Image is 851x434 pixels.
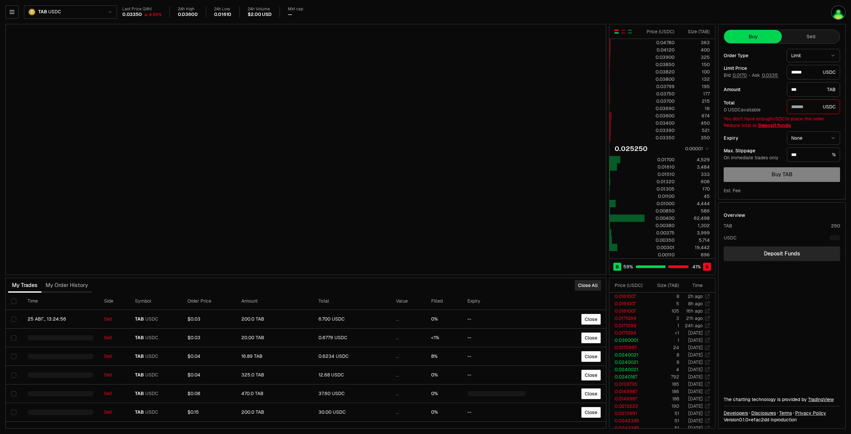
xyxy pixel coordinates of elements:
[705,263,709,270] span: S
[688,359,703,365] time: [DATE]
[758,122,791,128] a: Deposit funds
[645,120,674,126] div: 0.03400
[688,366,703,372] time: [DATE]
[187,335,200,341] span: $0.03
[149,12,162,17] div: 6.95%
[787,65,840,79] div: USDC
[645,76,674,82] div: 0.03800
[241,335,308,341] div: 20.00 TAB
[645,112,674,119] div: 0.03600
[214,7,232,12] div: 24h Low
[685,323,703,329] time: 24h ago
[187,372,200,378] span: $0.04
[688,388,703,394] time: [DATE]
[241,372,308,378] div: 325.0 TAB
[615,144,648,153] div: 0.025250
[396,391,421,397] div: ...
[680,229,710,236] div: 3,999
[686,315,703,321] time: 21h ago
[135,391,144,397] span: TAB
[609,307,648,315] td: 0.0161007
[653,282,679,289] div: Size ( TAB )
[648,322,679,329] td: 1
[431,391,457,397] div: 0%
[648,402,679,410] td: 190
[648,300,679,307] td: 5
[645,208,674,214] div: 0.00850
[724,136,782,140] div: Expiry
[609,322,648,329] td: 0.0171099
[645,134,674,141] div: 0.03350
[135,409,144,415] span: TAB
[688,381,703,387] time: [DATE]
[431,409,457,415] div: 0%
[724,148,782,153] div: Max. Slippage
[648,359,679,366] td: 8
[688,418,703,424] time: [DATE]
[11,410,16,415] button: Select row
[680,251,710,258] div: 896
[680,76,710,82] div: 132
[22,293,99,310] th: Time
[680,47,710,53] div: 400
[11,299,16,304] button: Select all
[782,30,840,43] button: Sell
[751,410,776,416] a: Disclosures
[104,316,124,322] div: Sell
[145,354,158,360] span: USDC
[313,293,391,310] th: Total
[680,208,710,214] div: 586
[680,105,710,112] div: 16
[178,12,198,18] div: 0.03600
[609,300,648,307] td: 0.0161007
[145,391,158,397] span: USDC
[609,373,648,380] td: 0.0240187
[135,335,144,341] span: TAB
[724,222,732,229] div: TAB
[318,409,385,415] div: 30.00 USDC
[11,335,16,341] button: Select row
[688,410,703,416] time: [DATE]
[724,53,782,58] div: Order Type
[680,120,710,126] div: 450
[680,200,710,207] div: 4,444
[645,127,674,134] div: 0.03390
[645,47,674,53] div: 0.04120
[104,372,124,378] div: Sell
[8,279,42,292] button: My Trades
[241,409,308,415] div: 200.0 TAB
[648,329,679,337] td: <1
[680,222,710,229] div: 1,302
[645,178,674,185] div: 0.01320
[241,354,308,360] div: 16.89 TAB
[645,222,674,229] div: 0.00380
[581,314,601,325] button: Close
[724,155,782,161] div: On immediate trades only
[609,351,648,359] td: 0.0240021
[795,410,826,416] a: Privacy Policy
[688,345,703,351] time: [DATE]
[104,354,124,360] div: Sell
[214,12,232,18] div: 0.01610
[609,344,648,351] td: 0.0170997
[609,402,648,410] td: 0.0213222
[609,337,648,344] td: 0.0360001
[318,335,385,341] div: 0.6779 USDC
[145,372,158,378] span: USDC
[609,417,648,424] td: 0.0242385
[391,293,426,310] th: Value
[648,395,679,402] td: 188
[616,263,619,270] span: B
[688,301,703,307] time: 8h ago
[614,29,619,34] button: Show Buy and Sell Orders
[752,72,779,78] span: Ask
[48,9,61,15] span: USDC
[426,293,462,310] th: Filled
[645,244,674,251] div: 0.00301
[645,171,674,178] div: 0.01510
[581,407,601,418] button: Close
[692,263,701,270] span: 41 %
[396,409,421,415] div: ...
[645,200,674,207] div: 0.01000
[318,391,385,397] div: 37.60 USDC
